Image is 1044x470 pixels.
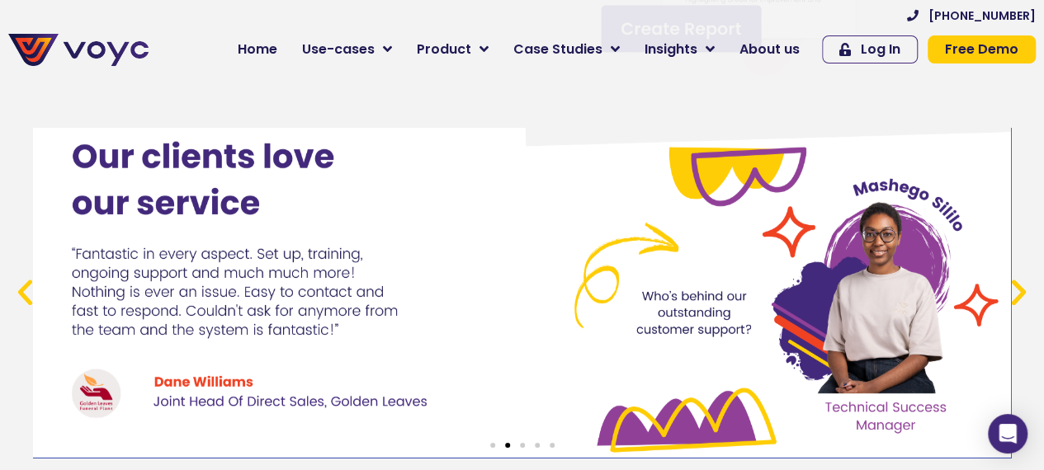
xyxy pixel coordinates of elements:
[945,43,1018,56] span: Free Demo
[8,276,42,310] div: Previous slide
[645,40,697,59] span: Insights
[212,66,253,85] span: Phone
[822,35,918,63] a: Log In
[290,33,404,66] a: Use-cases
[928,35,1036,63] a: Free Demo
[33,128,1011,458] div: 2 / 5
[739,40,800,59] span: About us
[550,443,555,448] span: Go to slide 5
[33,128,1011,458] div: Slides
[1002,276,1036,310] div: Next slide
[302,40,375,59] span: Use-cases
[632,33,727,66] a: Insights
[238,40,277,59] span: Home
[928,10,1036,21] span: [PHONE_NUMBER]
[988,414,1027,454] div: Open Intercom Messenger
[501,33,632,66] a: Case Studies
[861,43,900,56] span: Log In
[404,33,501,66] a: Product
[907,10,1036,21] a: [PHONE_NUMBER]
[520,443,525,448] span: Go to slide 3
[8,34,149,66] img: voyc-full-logo
[513,40,602,59] span: Case Studies
[490,443,495,448] span: Go to slide 1
[535,443,540,448] span: Go to slide 4
[225,33,290,66] a: Home
[505,443,510,448] span: Go to slide 2
[417,40,471,59] span: Product
[727,33,812,66] a: About us
[212,134,268,153] span: Job title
